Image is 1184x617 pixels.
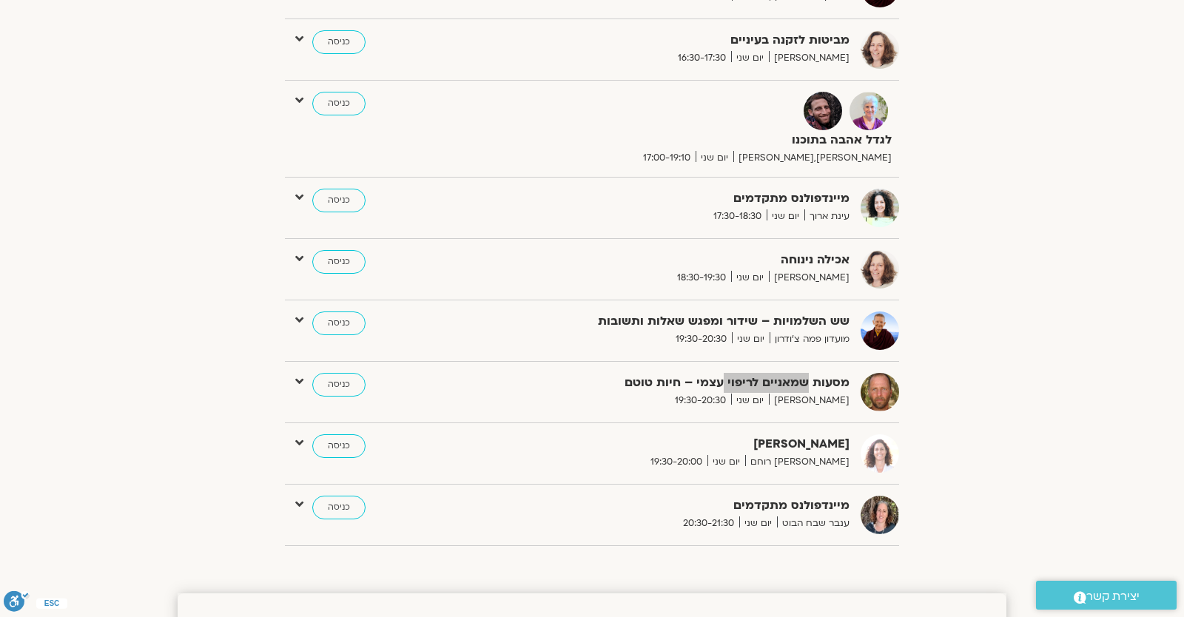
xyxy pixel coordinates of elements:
span: 19:30-20:30 [670,331,732,347]
strong: מסעות שמאניים לריפוי עצמי – חיות טוטם [487,373,850,393]
span: [PERSON_NAME] [769,393,850,408]
span: עינת ארוך [804,209,850,224]
a: כניסה [312,189,366,212]
span: יום שני [731,270,769,286]
span: יום שני [767,209,804,224]
span: 18:30-19:30 [672,270,731,286]
a: יצירת קשר [1036,581,1177,610]
span: ענבר שבח הבוט [777,516,850,531]
a: כניסה [312,434,366,458]
span: 16:30-17:30 [673,50,731,66]
span: יום שני [731,50,769,66]
a: כניסה [312,92,366,115]
strong: אכילה נינוחה [487,250,850,270]
a: כניסה [312,250,366,274]
span: [PERSON_NAME],[PERSON_NAME] [733,150,892,166]
a: כניסה [312,311,366,335]
strong: שש השלמויות – שידור ומפגש שאלות ותשובות [487,311,850,331]
span: 17:00-19:10 [638,150,696,166]
span: 19:30-20:00 [645,454,707,470]
strong: מיינדפולנס מתקדמים [487,496,850,516]
span: [PERSON_NAME] רוחם [745,454,850,470]
span: יום שני [696,150,733,166]
span: יום שני [731,393,769,408]
strong: מיינדפולנס מתקדמים [487,189,850,209]
span: 17:30-18:30 [708,209,767,224]
span: יום שני [739,516,777,531]
span: יום שני [707,454,745,470]
span: [PERSON_NAME] [769,50,850,66]
span: מועדון פמה צ'ודרון [770,331,850,347]
strong: לגדל אהבה בתוכנו [529,130,892,150]
a: כניסה [312,30,366,54]
span: [PERSON_NAME] [769,270,850,286]
span: 19:30-20:30 [670,393,731,408]
strong: [PERSON_NAME] [487,434,850,454]
span: יום שני [732,331,770,347]
a: כניסה [312,496,366,519]
span: 20:30-21:30 [678,516,739,531]
strong: מביטות לזקנה בעיניים [487,30,850,50]
span: יצירת קשר [1086,587,1140,607]
a: כניסה [312,373,366,397]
